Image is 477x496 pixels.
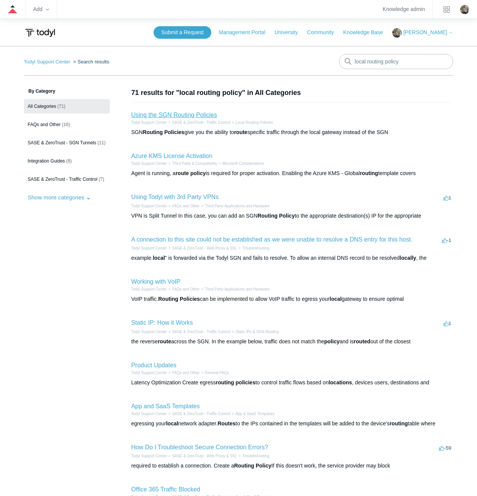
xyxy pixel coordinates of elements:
li: Todyl Support Center [24,59,72,65]
a: University [274,28,305,36]
a: FAQs and Other [172,371,200,375]
div: egressing your network adapter. to the IPs contained in the templates will be added to the device... [131,420,453,428]
a: Community [307,28,342,36]
img: user avatar [460,5,469,14]
h1: 71 results for "local routing policy" in All Categories [131,88,453,98]
a: Todyl Support Center [131,454,167,458]
li: Third Party & Compatibility [167,161,217,166]
span: (16) [62,122,70,127]
em: Routing [158,296,178,302]
input: Search [339,54,453,69]
em: Policy [279,213,295,219]
em: routed [354,338,371,344]
em: locally [400,255,417,261]
li: General FAQs [200,370,229,376]
a: Knowledge Base [343,28,391,36]
li: Todyl Support Center [131,245,167,251]
li: Troubleshooting [237,453,269,459]
li: SASE & ZeroTrust - Traffic Control [167,329,230,335]
em: locations [329,379,352,385]
a: How Do I Troubleshoot Secure Connection Errors? [131,444,268,450]
a: Local Routing Policies [236,120,273,125]
zd-hc-trigger: Click your profile icon to open the profile menu [460,5,469,14]
a: Submit a Request [154,26,211,39]
a: All Categories (71) [24,99,110,114]
em: local [166,420,178,426]
span: SASE & ZeroTrust - SGN Tunnels [28,140,96,145]
a: Static IP: How it Works [131,319,193,326]
div: VoIP traffic. can be implemented to allow VoIP traffic to egress your gateway to ensure optimal [131,295,453,303]
a: Todyl Support Center [131,246,167,250]
a: Todyl Support Center [131,287,167,291]
em: policies [236,379,255,385]
span: (71) [57,104,65,109]
a: SASE & ZeroTrust - Traffic Control [172,330,230,334]
li: Troubleshooting [237,245,269,251]
a: SASE & ZeroTrust - Web Proxy & SSL [172,454,237,458]
em: Policies [164,129,184,135]
li: Todyl Support Center [131,161,167,166]
a: Todyl Support Center [131,371,167,375]
a: A connection to this site could not be established as we were unable to resolve a DNS entry for t... [131,236,412,243]
span: All Categories [28,104,56,109]
div: SGN give you the ability to specific traffic through the local gateway instead of the SGN [131,128,453,136]
a: Working with VoIP [131,278,181,285]
zd-hc-trigger: Add [33,7,49,11]
a: Todyl Support Center [24,59,70,65]
a: Office 365 Traffic Blocked [131,486,200,493]
a: App and SaaS Templates [131,403,200,409]
button: [PERSON_NAME] [392,28,453,38]
em: routing [390,420,408,426]
div: the reverse across the SGN. In the example below, traffic does not match the and is out of the cl... [131,338,453,346]
a: Using the SGN Routing Policies [131,112,217,118]
a: Third Party & Compatibility [172,161,217,166]
a: General FAQs [205,371,229,375]
a: Azure KMS License Activation [131,153,212,159]
a: FAQs and Other [172,204,200,208]
span: SASE & ZeroTrust - Traffic Control [28,177,97,182]
a: Management Portal [219,28,273,36]
li: App & SaaS Templates [230,411,275,417]
a: SASE & ZeroTrust - Web Proxy & SSL [172,246,237,250]
li: Local Routing Policies [230,120,273,125]
a: Static IPs & SGN Routing [236,330,279,334]
li: SASE & ZeroTrust - Traffic Control [167,411,230,417]
a: SASE & ZeroTrust - Traffic Control [172,120,230,125]
div: Agent is running, a is required for proper activation. Enabling the Azure KMS - Global template c... [131,169,453,177]
span: 1 [444,195,451,201]
div: VPN is Split Tunnel In this case, you can add an SGN to the appropriate destination(s) IP for the... [131,212,453,220]
li: Todyl Support Center [131,453,167,459]
span: -1 [442,237,452,243]
a: Troubleshooting [242,454,269,458]
em: local [153,255,165,261]
a: Troubleshooting [242,246,269,250]
em: Routing [257,213,277,219]
span: (11) [97,140,105,145]
li: SASE & ZeroTrust - Web Proxy & SSL [167,245,237,251]
span: (7) [98,177,104,182]
em: local [330,296,342,302]
em: route [234,129,247,135]
li: Todyl Support Center [131,120,167,125]
em: routing [216,379,234,385]
li: Todyl Support Center [131,329,167,335]
a: Microsoft Considerations [222,161,264,166]
a: Using Todyl with 3rd Party VPNs [131,194,219,200]
li: FAQs and Other [167,286,200,292]
li: SASE & ZeroTrust - Web Proxy & SSL [167,453,237,459]
li: SASE & ZeroTrust - Traffic Control [167,120,230,125]
button: Show more categories [24,190,95,204]
a: Third Party Applications and Hardware [205,287,270,291]
a: Todyl Support Center [131,204,167,208]
a: Product Updates [131,362,176,368]
a: SASE & ZeroTrust - SGN Tunnels (11) [24,136,110,150]
a: Todyl Support Center [131,412,167,416]
li: FAQs and Other [167,203,200,209]
div: required to establish a connection. Create a If this doesn't work, the service provider may block [131,462,453,470]
li: Todyl Support Center [131,370,167,376]
em: routing [360,170,378,176]
em: policy [190,170,206,176]
em: Policies [180,296,200,302]
h3: By Category [24,88,110,95]
em: Routing [234,463,254,469]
